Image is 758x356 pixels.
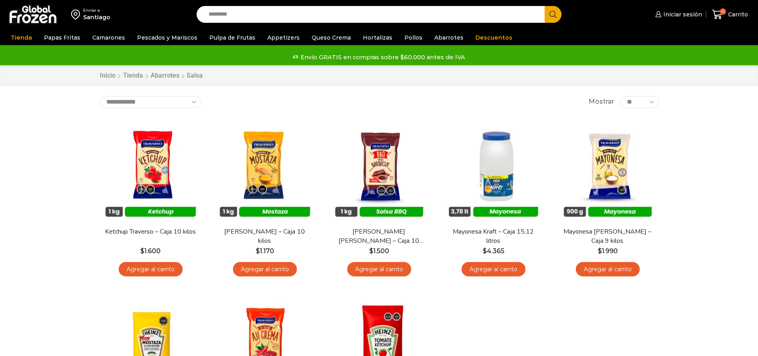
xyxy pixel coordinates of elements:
span: Mostrar [589,97,614,106]
a: Agregar al carrito: “Mayonesa Traverso - Caja 9 kilos” [576,262,640,277]
bdi: 1.500 [369,247,389,255]
a: Ketchup Traverso – Caja 10 kilos [104,227,196,236]
a: Pescados y Mariscos [133,30,201,45]
a: Pollos [400,30,426,45]
span: $ [483,247,487,255]
a: [PERSON_NAME] [PERSON_NAME] – Caja 10 kilos [333,227,425,246]
bdi: 1.170 [256,247,274,255]
a: Hortalizas [359,30,396,45]
span: Carrito [726,10,748,18]
a: Mayonesa [PERSON_NAME] – Caja 9 kilos [561,227,653,246]
a: [PERSON_NAME] – Caja 10 kilos [219,227,310,246]
a: Appetizers [263,30,304,45]
a: Abarrotes [150,71,180,80]
a: Agregar al carrito: “Mayonesa Kraft - Caja 15,12 litros” [462,262,525,277]
span: Iniciar sesión [661,10,702,18]
span: $ [598,247,602,255]
nav: Breadcrumb [99,71,203,80]
a: Queso Crema [308,30,355,45]
a: Agregar al carrito: “Salsa Barbacue Traverso - Caja 10 kilos” [347,262,411,277]
div: Santiago [83,13,110,21]
a: Tienda [123,71,143,80]
a: Agregar al carrito: “Ketchup Traverso - Caja 10 kilos” [119,262,183,277]
button: Search button [545,6,561,23]
a: Mayonesa Kraft – Caja 15,12 litros [447,227,539,246]
a: Iniciar sesión [653,6,702,22]
span: 0 [720,8,726,15]
a: Inicio [99,71,116,80]
bdi: 4.365 [483,247,504,255]
select: Pedido de la tienda [99,96,201,108]
a: Abarrotes [430,30,468,45]
a: Tienda [7,30,36,45]
a: Descuentos [472,30,516,45]
a: 0 Carrito [710,5,750,24]
span: $ [256,247,260,255]
bdi: 1.600 [140,247,161,255]
span: $ [140,247,144,255]
a: Pulpa de Frutas [205,30,259,45]
span: $ [369,247,373,255]
a: Camarones [88,30,129,45]
bdi: 1.990 [598,247,618,255]
img: address-field-icon.svg [71,8,83,21]
a: Papas Fritas [40,30,84,45]
div: Enviar a [83,8,110,13]
a: Agregar al carrito: “Mostaza Traverso - Caja 10 kilos” [233,262,297,277]
h1: Salsa [187,72,203,79]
